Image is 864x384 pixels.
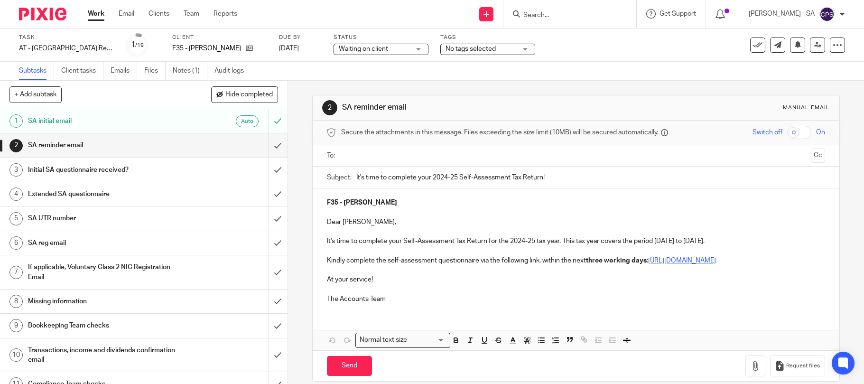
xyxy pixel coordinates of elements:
[327,275,826,284] p: At your service!
[28,260,182,284] h1: If applicable, Voluntary Class 2 NIC Registration Email
[9,295,23,308] div: 8
[28,187,182,201] h1: Extended SA questionnaire
[783,104,830,112] div: Manual email
[327,151,337,160] label: To:
[753,128,782,137] span: Switch off
[172,34,267,41] label: Client
[28,318,182,333] h1: Bookkeeping Team checks
[144,62,166,80] a: Files
[9,86,62,103] button: + Add subtask
[342,103,596,112] h1: SA reminder email
[9,236,23,250] div: 6
[19,44,114,53] div: AT - [GEOGRAPHIC_DATA] Return - PE [DATE]
[9,266,23,279] div: 7
[19,34,114,41] label: Task
[135,43,144,48] small: /19
[61,62,103,80] a: Client tasks
[327,173,352,182] label: Subject:
[786,362,820,370] span: Request files
[9,187,23,201] div: 4
[211,86,278,103] button: Hide completed
[446,46,496,52] span: No tags selected
[327,294,826,304] p: The Accounts Team
[9,212,23,225] div: 5
[327,217,826,227] p: Dear [PERSON_NAME],
[28,294,182,309] h1: Missing information
[19,62,54,80] a: Subtasks
[28,236,182,250] h1: SA reg email
[327,199,397,206] strong: F35 - [PERSON_NAME]
[236,115,259,127] div: Auto
[334,34,428,41] label: Status
[327,236,826,246] p: It's time to complete your Self-Assessment Tax Return for the 2024-25 tax year. This tax year cov...
[772,25,819,35] p: Task re-opened.
[149,9,169,19] a: Clients
[172,44,241,53] p: F35 - [PERSON_NAME]
[111,62,137,80] a: Emails
[28,163,182,177] h1: Initial SA questionnaire received?
[9,139,23,152] div: 2
[819,7,835,22] img: svg%3E
[28,211,182,225] h1: SA UTR number
[327,356,372,376] input: Send
[341,128,659,137] span: Secure the attachments in this message. Files exceeding the size limit (10MB) will be secured aut...
[19,44,114,53] div: AT - SA Return - PE 05-04-2025
[355,333,450,347] div: Search for option
[327,256,826,265] p: Kindly complete the self-assessment questionnaire via the following link, within the next :
[279,45,299,52] span: [DATE]
[9,114,23,128] div: 1
[173,62,207,80] a: Notes (1)
[214,9,237,19] a: Reports
[279,34,322,41] label: Due by
[214,62,251,80] a: Audit logs
[9,163,23,177] div: 3
[184,9,199,19] a: Team
[410,335,444,345] input: Search for option
[88,9,104,19] a: Work
[9,319,23,332] div: 9
[358,335,409,345] span: Normal text size
[586,257,647,264] strong: three working days
[131,39,144,50] div: 1
[322,100,337,115] div: 2
[811,149,825,163] button: Cc
[225,91,273,99] span: Hide completed
[19,8,66,20] img: Pixie
[9,348,23,362] div: 10
[339,46,388,52] span: Waiting on client
[770,356,825,377] button: Request files
[648,257,716,264] a: [URL][DOMAIN_NAME]
[119,9,134,19] a: Email
[816,128,825,137] span: On
[28,343,182,367] h1: Transactions, income and dividends confirmation email
[28,138,182,152] h1: SA reminder email
[28,114,182,128] h1: SA initial email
